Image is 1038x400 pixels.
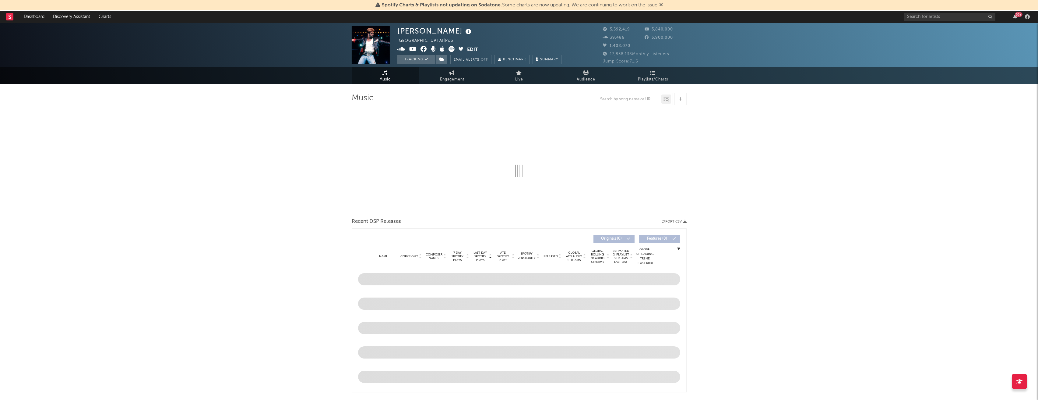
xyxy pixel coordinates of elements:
[544,255,558,258] span: Released
[620,67,687,84] a: Playlists/Charts
[94,11,115,23] a: Charts
[1013,14,1017,19] button: 99+
[481,58,488,62] em: Off
[659,3,663,8] span: Dismiss
[603,44,630,48] span: 1,408,070
[515,76,523,83] span: Live
[419,67,486,84] a: Engagement
[533,55,561,64] button: Summary
[379,76,391,83] span: Music
[645,27,673,31] span: 3,840,000
[603,36,625,40] span: 39,486
[472,251,488,262] span: Last Day Spotify Plays
[597,237,625,241] span: Originals ( 0 )
[397,26,473,36] div: [PERSON_NAME]
[382,3,657,8] span: : Some charts are now updating. We are continuing to work on the issue
[593,235,635,243] button: Originals(0)
[589,249,606,264] span: Global Rolling 7D Audio Streams
[494,55,530,64] a: Benchmark
[352,67,419,84] a: Music
[382,3,501,8] span: Spotify Charts & Playlists not updating on Sodatone
[645,36,673,40] span: 3,900,000
[603,59,638,63] span: Jump Score: 71.6
[486,67,553,84] a: Live
[467,46,478,54] button: Edit
[566,251,582,262] span: Global ATD Audio Streams
[400,255,418,258] span: Copyright
[450,55,491,64] button: Email AlertsOff
[370,254,397,259] div: Name
[603,27,630,31] span: 5,592,419
[661,220,687,223] button: Export CSV
[352,218,401,225] span: Recent DSP Releases
[643,237,671,241] span: Features ( 0 )
[19,11,49,23] a: Dashboard
[540,58,558,61] span: Summary
[1015,12,1022,17] div: 99 +
[553,67,620,84] a: Audience
[49,11,94,23] a: Discovery Assistant
[613,249,629,264] span: Estimated % Playlist Streams Last Day
[636,247,654,266] div: Global Streaming Trend (Last 60D)
[638,76,668,83] span: Playlists/Charts
[603,52,669,56] span: 17,838,138 Monthly Listeners
[577,76,595,83] span: Audience
[639,235,680,243] button: Features(0)
[449,251,466,262] span: 7 Day Spotify Plays
[597,97,661,102] input: Search by song name or URL
[397,55,435,64] button: Tracking
[495,251,511,262] span: ATD Spotify Plays
[904,13,995,21] input: Search for artists
[397,37,460,45] div: [GEOGRAPHIC_DATA] | Pop
[440,76,464,83] span: Engagement
[425,253,443,260] span: Composer Names
[518,252,536,261] span: Spotify Popularity
[503,56,526,63] span: Benchmark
